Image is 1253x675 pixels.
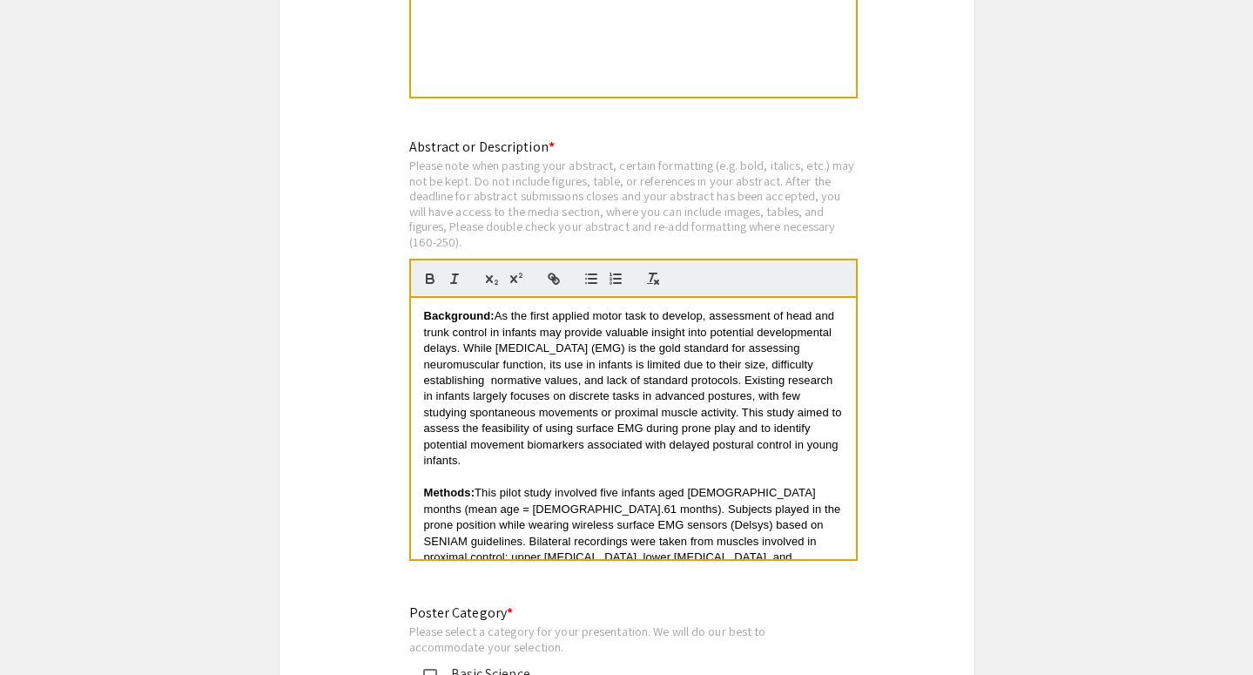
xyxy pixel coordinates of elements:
mat-label: Abstract or Description [409,138,555,156]
span: This pilot study involved five infants aged [DEMOGRAPHIC_DATA] months (mean age = [DEMOGRAPHIC_DA... [424,486,845,660]
strong: Methods: [424,486,475,499]
iframe: Chat [13,597,74,662]
div: Please note when pasting your abstract, certain formatting (e.g. bold, italics, etc.) may not be ... [409,158,858,250]
span: As the first applied motor task to develop, assessment of head and trunk control in infants may p... [424,309,845,467]
strong: Background: [424,309,495,322]
mat-label: Poster Category [409,604,514,622]
div: Please select a category for your presentation. We will do our best to accommodate your selection. [409,624,817,654]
